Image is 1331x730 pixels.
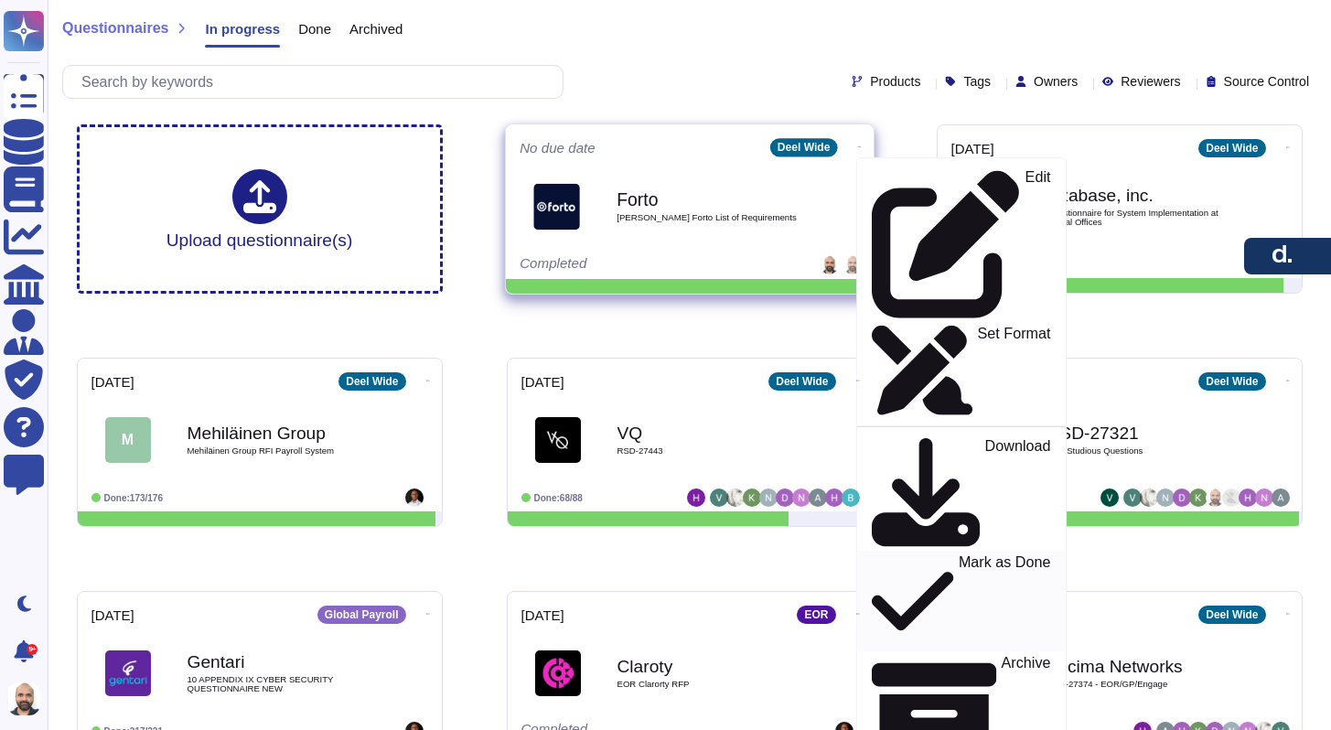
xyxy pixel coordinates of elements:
[1198,139,1265,157] div: Deel Wide
[759,488,778,507] img: user
[1224,75,1309,88] span: Source Control
[820,256,838,274] img: user
[792,488,810,507] img: user
[188,446,370,456] span: Mehiläinen Group RFI Payroll System
[520,256,746,274] div: Completed
[856,551,1065,652] a: Mark as Done
[856,166,1065,322] a: Edit
[743,488,761,507] img: user
[1047,187,1230,204] b: Uzabase, inc.
[617,190,801,208] b: Forto
[338,372,405,391] div: Deel Wide
[951,142,994,156] span: [DATE]
[188,653,370,671] b: Gentari
[1272,488,1290,507] img: user
[1100,488,1119,507] img: user
[797,606,835,624] div: EOR
[617,658,800,675] b: Claroty
[534,493,583,503] span: Done: 68/88
[617,424,800,442] b: VQ
[1239,488,1257,507] img: user
[1121,75,1180,88] span: Reviewers
[726,488,745,507] img: user
[1047,424,1230,442] b: RSD-27321
[769,138,837,156] div: Deel Wide
[1047,446,1230,456] span: RFP Studious Questions
[72,66,563,98] input: Search by keywords
[1198,606,1265,624] div: Deel Wide
[521,375,564,389] span: [DATE]
[843,256,861,274] img: user
[984,439,1050,547] p: Download
[405,488,424,507] img: user
[533,183,580,230] img: Logo
[535,650,581,696] img: Logo
[1123,488,1142,507] img: user
[1047,658,1230,675] b: Vecima Networks
[104,493,164,503] span: Done: 173/176
[535,417,581,463] img: Logo
[1173,488,1191,507] img: user
[958,555,1050,649] p: Mark as Done
[1255,488,1273,507] img: user
[1156,488,1175,507] img: user
[809,488,827,507] img: user
[62,21,168,36] span: Questionnaires
[710,488,728,507] img: user
[188,424,370,442] b: Mehiläinen Group
[1189,488,1208,507] img: user
[1222,488,1240,507] img: user
[27,644,38,655] div: 9+
[1025,170,1050,318] p: Edit
[349,22,403,36] span: Archived
[1047,680,1230,689] span: RSD-27374 - EOR/GP/Engage
[166,169,353,249] div: Upload questionnaire(s)
[1198,372,1265,391] div: Deel Wide
[617,446,800,456] span: RSD-27443
[91,375,134,389] span: [DATE]
[1140,488,1158,507] img: user
[687,488,705,507] img: user
[768,372,835,391] div: Deel Wide
[856,435,1065,551] a: Download
[4,679,53,719] button: user
[1047,209,1230,226] span: Questionnaire for System Implementation at Global Offices
[105,650,151,696] img: Logo
[298,22,331,36] span: Done
[105,417,151,463] div: M
[205,22,280,36] span: In progress
[521,608,564,622] span: [DATE]
[776,488,794,507] img: user
[963,75,991,88] span: Tags
[617,680,800,689] span: EOR Clarorty RFP
[188,675,370,692] span: 10 APPENDIX IX CYBER SECURITY QUESTIONNAIRE NEW
[7,682,40,715] img: user
[856,322,1065,419] a: Set Format
[825,488,843,507] img: user
[91,608,134,622] span: [DATE]
[1034,75,1078,88] span: Owners
[1206,488,1224,507] img: user
[317,606,406,624] div: Global Payroll
[617,213,801,222] span: [PERSON_NAME] Forto List of Requirements
[520,141,596,155] span: No due date
[842,488,860,507] img: user
[870,75,920,88] span: Products
[977,327,1050,415] p: Set Format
